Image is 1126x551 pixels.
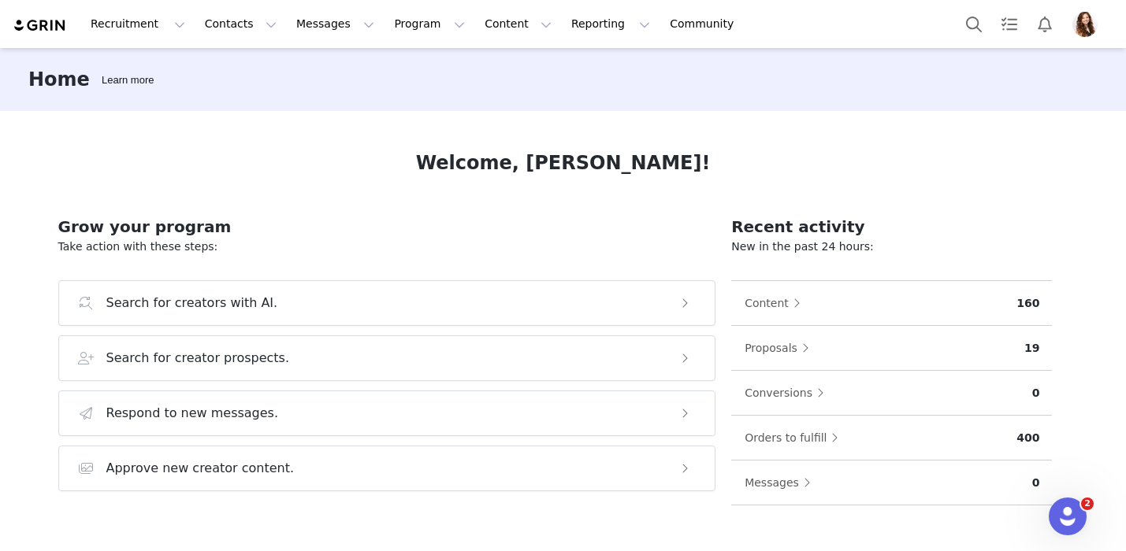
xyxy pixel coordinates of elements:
[58,239,716,255] p: Take action with these steps:
[992,6,1027,42] a: Tasks
[416,149,711,177] h1: Welcome, [PERSON_NAME]!
[81,6,195,42] button: Recruitment
[562,6,660,42] button: Reporting
[28,65,90,94] h3: Home
[744,290,808,316] button: Content
[1081,497,1094,510] span: 2
[731,239,1052,255] p: New in the past 24 hours:
[1024,340,1039,357] p: 19
[731,215,1052,239] h2: Recent activity
[106,294,278,312] h3: Search for creators with AI.
[98,72,157,88] div: Tooltip anchor
[1016,430,1039,446] p: 400
[957,6,991,42] button: Search
[744,380,832,405] button: Conversions
[13,18,68,33] img: grin logo
[58,215,716,239] h2: Grow your program
[58,280,716,326] button: Search for creators with AI.
[1049,497,1087,535] iframe: Intercom live chat
[744,335,817,361] button: Proposals
[1028,6,1062,42] button: Notifications
[1063,12,1113,37] button: Profile
[1016,295,1039,312] p: 160
[195,6,286,42] button: Contacts
[58,390,716,436] button: Respond to new messages.
[660,6,750,42] a: Community
[1032,475,1040,491] p: 0
[744,425,846,450] button: Orders to fulfill
[744,470,819,495] button: Messages
[106,459,295,478] h3: Approve new creator content.
[58,446,716,491] button: Approve new creator content.
[287,6,384,42] button: Messages
[475,6,561,42] button: Content
[106,349,290,368] h3: Search for creator prospects.
[385,6,474,42] button: Program
[1032,385,1040,401] p: 0
[58,335,716,381] button: Search for creator prospects.
[1072,12,1098,37] img: 3a81e7dd-2763-43cb-b835-f4e8b5551fbf.jpg
[106,404,279,423] h3: Respond to new messages.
